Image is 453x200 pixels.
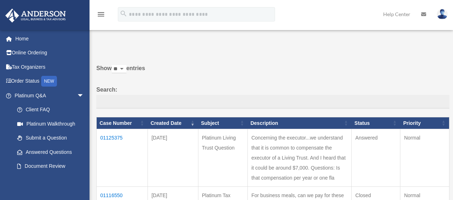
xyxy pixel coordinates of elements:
[10,173,91,196] a: Platinum Knowledge Room
[3,9,68,23] img: Anderson Advisors Platinum Portal
[10,131,91,145] a: Submit a Question
[10,103,91,117] a: Client FAQ
[5,60,95,74] a: Tax Organizers
[5,74,95,89] a: Order StatusNEW
[97,10,105,19] i: menu
[5,31,95,46] a: Home
[96,63,449,81] label: Show entries
[247,117,351,129] th: Description: activate to sort column ascending
[247,129,351,187] td: Concerning the executor...we understand that it is common to compensate the executor of a Living ...
[352,117,400,129] th: Status: activate to sort column ascending
[400,117,449,129] th: Priority: activate to sort column ascending
[10,145,88,159] a: Answered Questions
[96,85,449,108] label: Search:
[97,117,148,129] th: Case Number: activate to sort column ascending
[97,129,148,187] td: 01125375
[352,129,400,187] td: Answered
[198,117,247,129] th: Subject: activate to sort column ascending
[148,117,198,129] th: Created Date: activate to sort column ascending
[5,46,95,60] a: Online Ordering
[437,9,448,19] img: User Pic
[96,95,449,108] input: Search:
[10,117,91,131] a: Platinum Walkthrough
[77,88,91,103] span: arrow_drop_down
[10,159,91,174] a: Document Review
[120,10,127,18] i: search
[41,76,57,87] div: NEW
[5,88,91,103] a: Platinum Q&Aarrow_drop_down
[97,13,105,19] a: menu
[400,129,449,187] td: Normal
[112,65,126,73] select: Showentries
[198,129,247,187] td: Platinum Living Trust Question
[148,129,198,187] td: [DATE]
